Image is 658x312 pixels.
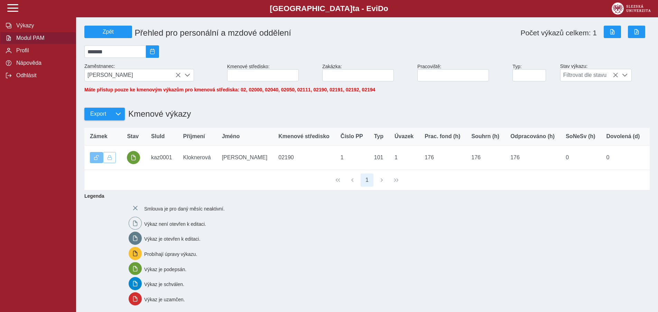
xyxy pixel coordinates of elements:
button: podepsáno [127,151,140,164]
b: [GEOGRAPHIC_DATA] a - Evi [21,4,637,13]
span: o [383,4,388,13]
button: Export do Excelu [604,26,621,38]
td: 02190 [273,145,335,170]
button: 2025/09 [146,45,159,58]
button: Uzamknout lze pouze výkaz, který je podepsán a schválen. [103,152,116,163]
button: Export do PDF [628,26,645,38]
span: SluId [151,133,165,140]
span: Typ [374,133,383,140]
span: Modul PAM [14,35,70,41]
span: Prac. fond (h) [425,133,460,140]
td: 176 [466,145,505,170]
span: Filtrovat dle stavu [560,69,619,81]
div: Typ: [510,61,557,84]
span: [PERSON_NAME] [85,69,181,81]
h1: Přehled pro personální a mzdové oddělení [132,25,418,41]
span: Výkaz je schválen. [144,282,184,287]
td: 176 [505,145,560,170]
span: D [378,4,383,13]
span: t [352,4,355,13]
span: Výkaz je uzamčen. [144,297,185,302]
span: Souhrn (h) [471,133,499,140]
td: Kloknerová [178,145,216,170]
span: Počet výkazů celkem: 1 [520,29,597,37]
td: 1 [389,145,419,170]
td: 101 [369,145,389,170]
span: Dovolená (d) [606,133,640,140]
td: kaz0001 [146,145,178,170]
h1: Kmenové výkazy [125,106,191,122]
span: Export [90,111,106,117]
div: Stav výkazu: [557,61,652,84]
td: 1 [335,145,369,170]
span: Výkaz je podepsán. [144,266,186,272]
span: Stav [127,133,139,140]
span: Číslo PP [341,133,363,140]
td: 0 [601,145,646,170]
span: Úvazek [395,133,414,140]
button: Zpět [84,26,132,38]
span: SoNeSv (h) [566,133,595,140]
span: Zámek [90,133,108,140]
span: Příjmení [183,133,205,140]
button: Export [84,108,112,120]
td: 176 [419,145,466,170]
span: Výkazy [14,23,70,29]
img: logo_web_su.png [612,2,651,15]
span: Výkaz není otevřen k editaci. [144,221,206,226]
span: Probíhají úpravy výkazu. [144,251,197,257]
span: Zpět [87,29,129,35]
div: Kmenové středisko: [224,61,319,84]
span: Odpracováno (h) [510,133,555,140]
td: 0 [560,145,601,170]
span: Nápověda [14,60,70,66]
span: Smlouva je pro daný měsíc neaktivní. [144,206,225,212]
button: 1 [361,173,374,187]
td: [PERSON_NAME] [216,145,273,170]
span: Výkaz je otevřen k editaci. [144,236,201,242]
span: Odhlásit [14,72,70,79]
div: Zaměstnanec: [82,61,224,84]
div: Zakázka: [319,61,415,84]
b: Legenda [82,190,647,202]
span: Kmenové středisko [278,133,330,140]
button: Výkaz je odemčen. [90,152,103,163]
div: Pracoviště: [415,61,510,84]
span: Jméno [222,133,240,140]
span: Profil [14,47,70,54]
span: Máte přístup pouze ke kmenovým výkazům pro kmenová střediska: 02, 02000, 02040, 02050, 02111, 021... [84,87,375,92]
